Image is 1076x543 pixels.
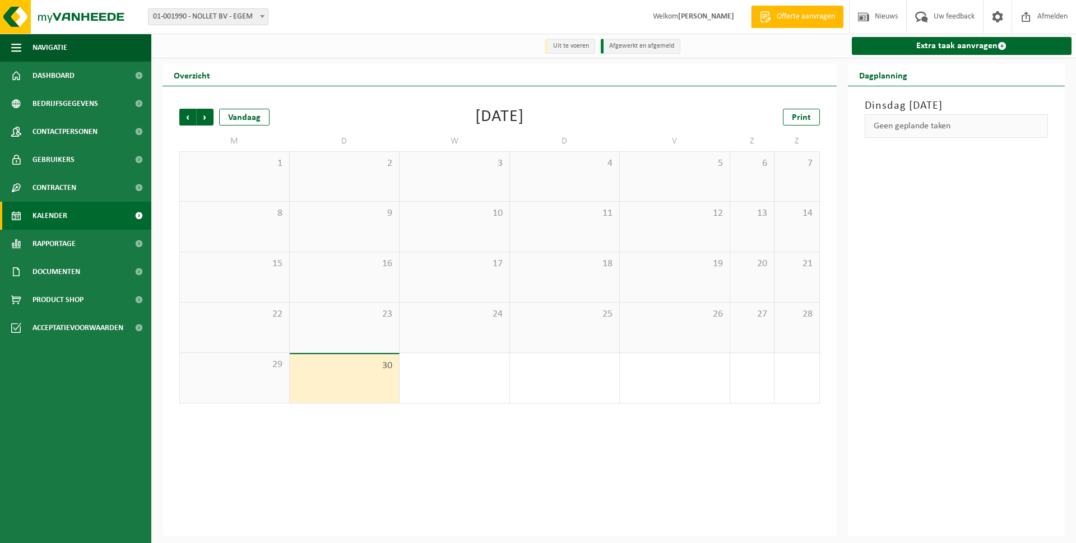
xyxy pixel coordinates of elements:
span: 8 [185,207,284,220]
span: 20 [736,258,769,270]
span: Product Shop [33,286,84,314]
td: Z [730,131,775,151]
strong: [PERSON_NAME] [678,12,734,21]
span: 11 [516,207,614,220]
div: Geen geplande taken [865,114,1049,138]
span: Rapportage [33,230,76,258]
span: 21 [780,258,813,270]
td: D [510,131,620,151]
td: D [290,131,400,151]
span: Documenten [33,258,80,286]
span: Offerte aanvragen [774,11,838,22]
h3: Dinsdag [DATE] [865,98,1049,114]
span: 24 [405,308,504,321]
span: 15 [185,258,284,270]
div: Vandaag [219,109,270,126]
span: 3 [405,157,504,170]
td: M [179,131,290,151]
span: 30 [295,360,394,372]
span: 1 [185,157,284,170]
span: 12 [625,207,724,220]
li: Uit te voeren [545,39,595,54]
span: 01-001990 - NOLLET BV - EGEM [148,8,268,25]
span: Vorige [179,109,196,126]
h2: Overzicht [163,64,221,86]
li: Afgewerkt en afgemeld [601,39,680,54]
span: 16 [295,258,394,270]
span: 14 [780,207,813,220]
td: V [620,131,730,151]
span: 18 [516,258,614,270]
a: Print [783,109,820,126]
span: Gebruikers [33,146,75,174]
span: Acceptatievoorwaarden [33,314,123,342]
span: Contracten [33,174,76,202]
td: Z [774,131,819,151]
span: Contactpersonen [33,118,98,146]
span: 6 [736,157,769,170]
span: 23 [295,308,394,321]
span: 9 [295,207,394,220]
span: 29 [185,359,284,371]
span: 25 [516,308,614,321]
span: Bedrijfsgegevens [33,90,98,118]
span: 13 [736,207,769,220]
span: Navigatie [33,34,67,62]
span: 7 [780,157,813,170]
span: 10 [405,207,504,220]
span: 01-001990 - NOLLET BV - EGEM [149,9,268,25]
a: Extra taak aanvragen [852,37,1072,55]
span: 26 [625,308,724,321]
span: Volgende [197,109,214,126]
span: Kalender [33,202,67,230]
span: 27 [736,308,769,321]
span: Print [792,113,811,122]
span: 2 [295,157,394,170]
td: W [400,131,510,151]
a: Offerte aanvragen [751,6,843,28]
span: 19 [625,258,724,270]
span: 22 [185,308,284,321]
div: [DATE] [475,109,524,126]
h2: Dagplanning [848,64,919,86]
span: 4 [516,157,614,170]
span: 5 [625,157,724,170]
span: 28 [780,308,813,321]
span: Dashboard [33,62,75,90]
span: 17 [405,258,504,270]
